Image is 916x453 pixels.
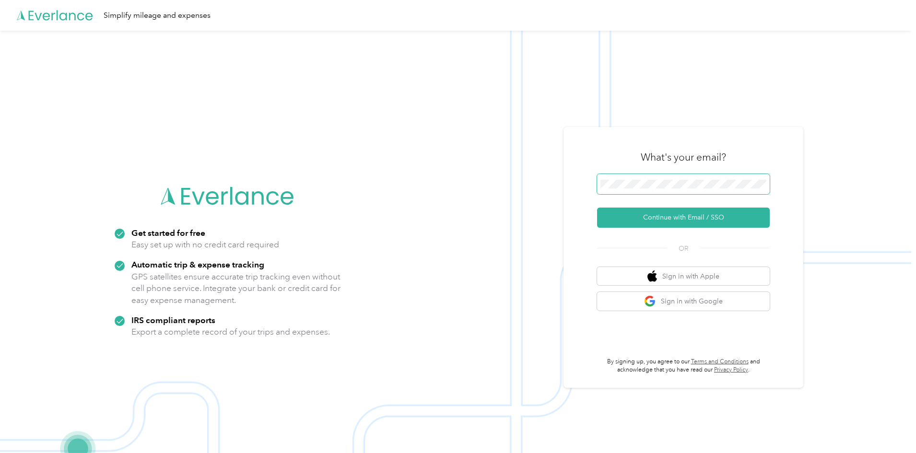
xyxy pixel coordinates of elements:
[644,295,656,307] img: google logo
[714,366,748,373] a: Privacy Policy
[131,326,330,338] p: Export a complete record of your trips and expenses.
[641,151,726,164] h3: What's your email?
[647,270,657,282] img: apple logo
[691,358,749,365] a: Terms and Conditions
[104,10,211,22] div: Simplify mileage and expenses
[597,208,770,228] button: Continue with Email / SSO
[131,239,279,251] p: Easy set up with no credit card required
[131,259,264,269] strong: Automatic trip & expense tracking
[597,358,770,374] p: By signing up, you agree to our and acknowledge that you have read our .
[131,271,341,306] p: GPS satellites ensure accurate trip tracking even without cell phone service. Integrate your bank...
[667,244,700,254] span: OR
[131,228,205,238] strong: Get started for free
[597,292,770,311] button: google logoSign in with Google
[131,315,215,325] strong: IRS compliant reports
[597,267,770,286] button: apple logoSign in with Apple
